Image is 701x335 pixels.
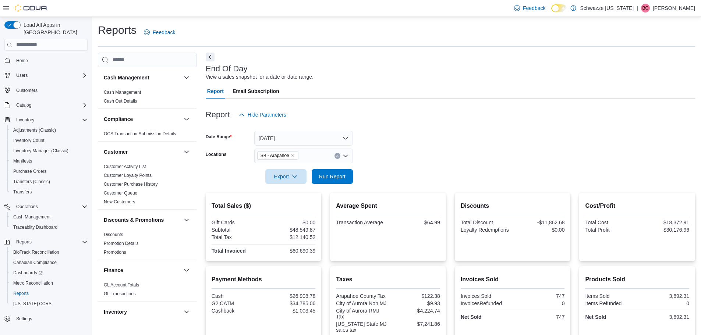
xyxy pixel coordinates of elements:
h1: Reports [98,23,137,38]
span: Users [13,71,88,80]
div: Cash Management [98,88,197,108]
div: $122.38 [390,293,440,299]
span: SB - Arapahoe [257,152,298,160]
img: Cova [15,4,48,12]
button: Inventory [182,307,191,316]
div: $0.00 [514,227,564,233]
span: Inventory [13,115,88,124]
h3: Finance [104,267,123,274]
div: $4,224.74 [390,308,440,314]
span: Purchase Orders [10,167,88,176]
button: Operations [1,202,91,212]
div: $30,176.96 [639,227,689,233]
span: Transfers (Classic) [10,177,88,186]
a: Transfers (Classic) [10,177,53,186]
span: Customers [16,88,38,93]
h3: Cash Management [104,74,149,81]
span: Transfers [10,188,88,196]
span: Cash Management [10,213,88,221]
div: Gift Cards [212,220,262,225]
a: GL Transactions [104,291,136,296]
div: Total Tax [212,234,262,240]
span: Home [13,56,88,65]
div: $12,140.52 [265,234,315,240]
button: Adjustments (Classic) [7,125,91,135]
button: Cash Management [7,212,91,222]
span: Catalog [13,101,88,110]
span: Promotions [104,249,126,255]
a: [US_STATE] CCRS [10,299,54,308]
div: Loyalty Redemptions [461,227,511,233]
span: [US_STATE] CCRS [13,301,52,307]
a: Settings [13,314,35,323]
button: Finance [182,266,191,275]
h3: Compliance [104,115,133,123]
button: Cash Management [182,73,191,82]
div: Transaction Average [336,220,386,225]
span: Load All Apps in [GEOGRAPHIC_DATA] [21,21,88,36]
span: Discounts [104,232,123,238]
a: Customer Queue [104,190,137,196]
button: Hide Parameters [236,107,289,122]
button: Home [1,55,91,66]
span: SB - Arapahoe [261,152,289,159]
h2: Taxes [336,275,440,284]
span: Run Report [319,173,346,180]
a: Customers [13,86,40,95]
button: Run Report [312,169,353,184]
div: 747 [514,314,564,320]
div: View a sales snapshot for a date or date range. [206,73,314,81]
button: Open list of options [343,153,348,159]
strong: Total Invoiced [212,248,246,254]
span: Metrc Reconciliation [13,280,53,286]
a: OCS Transaction Submission Details [104,131,176,136]
a: Manifests [10,157,35,165]
div: 3,892.31 [639,314,689,320]
a: Home [13,56,31,65]
div: 0 [639,300,689,306]
button: Remove SB - Arapahoe from selection in this group [291,153,295,158]
div: Total Cost [585,220,635,225]
button: [US_STATE] CCRS [7,299,91,309]
div: [US_STATE] State MJ sales tax [336,321,386,333]
a: Inventory Count [10,136,47,145]
span: Inventory Count [13,138,45,143]
button: Users [1,70,91,81]
h2: Cost/Profit [585,202,689,210]
div: $60,690.39 [265,248,315,254]
button: Discounts & Promotions [104,216,181,224]
div: $26,908.78 [265,293,315,299]
span: Dashboards [10,268,88,277]
span: Metrc Reconciliation [10,279,88,288]
span: Purchase Orders [13,168,47,174]
button: Customer [182,147,191,156]
button: Inventory [104,308,181,316]
button: Users [13,71,31,80]
div: 747 [514,293,564,299]
span: Canadian Compliance [13,260,57,265]
strong: Net Sold [461,314,482,320]
h3: Discounts & Promotions [104,216,164,224]
span: Inventory Count [10,136,88,145]
a: Adjustments (Classic) [10,126,59,135]
span: BioTrack Reconciliation [10,248,88,257]
span: Cash Management [104,89,141,95]
button: Export [265,169,307,184]
button: Transfers (Classic) [7,177,91,187]
span: Customer Queue [104,190,137,196]
h3: Customer [104,148,128,156]
span: Customer Activity List [104,164,146,170]
span: Reports [10,289,88,298]
a: Customer Activity List [104,164,146,169]
span: Promotion Details [104,240,139,246]
h3: Inventory [104,308,127,316]
span: Users [16,72,28,78]
span: Feedback [523,4,545,12]
p: [PERSON_NAME] [653,4,695,13]
button: Inventory [1,115,91,125]
input: Dark Mode [551,4,567,12]
a: New Customers [104,199,135,204]
span: Transfers (Classic) [13,179,50,185]
span: Catalog [16,102,31,108]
